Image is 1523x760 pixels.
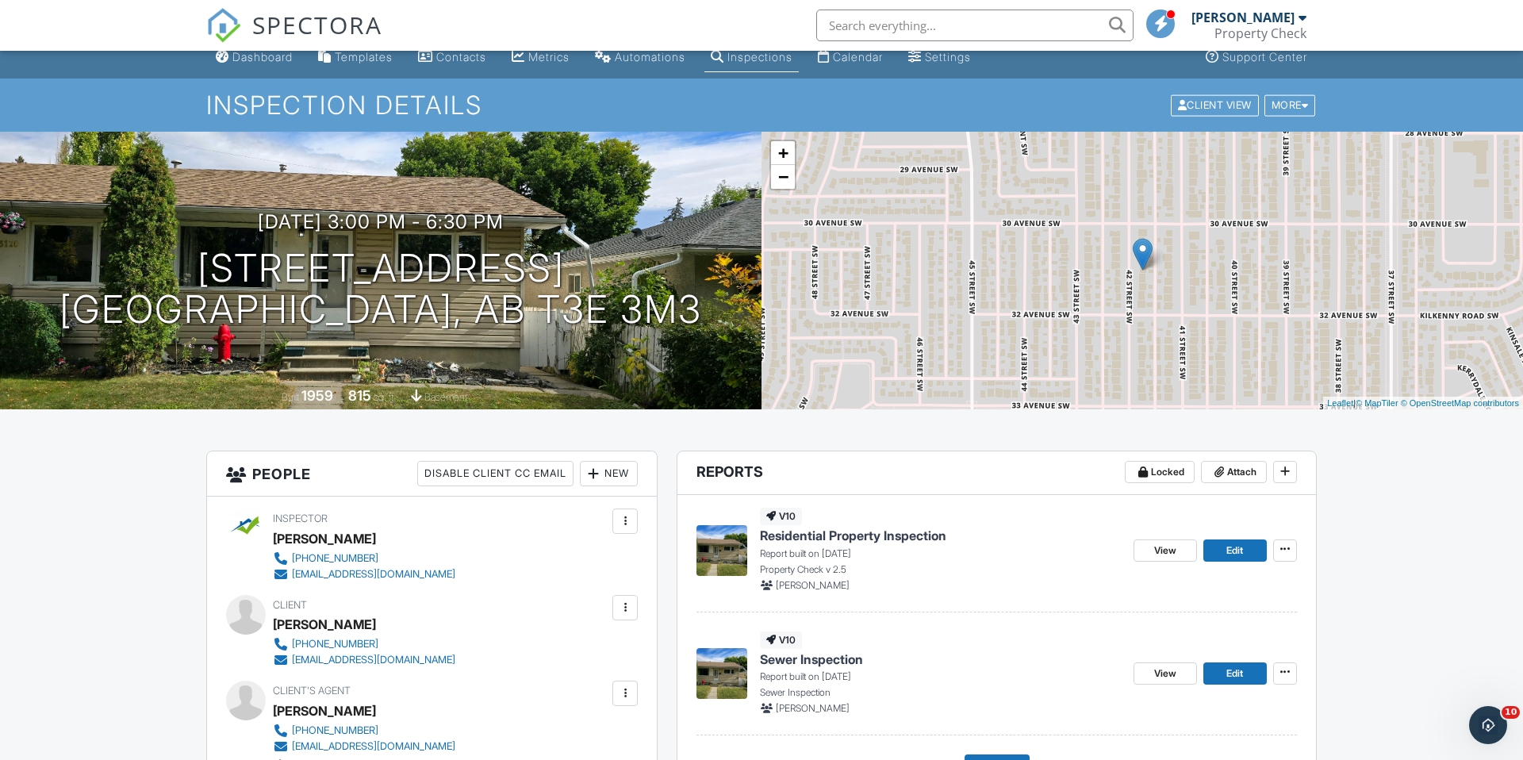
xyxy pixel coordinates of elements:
[925,50,971,63] div: Settings
[292,552,378,565] div: [PHONE_NUMBER]
[1199,43,1314,72] a: Support Center
[1171,94,1259,116] div: Client View
[206,21,382,55] a: SPECTORA
[1214,25,1306,41] div: Property Check
[292,654,455,666] div: [EMAIL_ADDRESS][DOMAIN_NAME]
[273,739,455,754] a: [EMAIL_ADDRESS][DOMAIN_NAME]
[207,451,657,497] h3: People
[292,724,378,737] div: [PHONE_NUMBER]
[258,211,504,232] h3: [DATE] 3:00 pm - 6:30 pm
[816,10,1134,41] input: Search everything...
[436,50,486,63] div: Contacts
[424,391,467,403] span: basement
[412,43,493,72] a: Contacts
[811,43,889,72] a: Calendar
[528,50,570,63] div: Metrics
[273,685,351,697] span: Client's Agent
[292,740,455,753] div: [EMAIL_ADDRESS][DOMAIN_NAME]
[902,43,977,72] a: Settings
[273,551,455,566] a: [PHONE_NUMBER]
[292,638,378,651] div: [PHONE_NUMBER]
[771,165,795,189] a: Zoom out
[273,512,328,524] span: Inspector
[1222,50,1307,63] div: Support Center
[833,50,883,63] div: Calendar
[1327,398,1353,408] a: Leaflet
[1469,706,1507,744] iframe: Intercom live chat
[589,43,692,72] a: Automations (Basic)
[727,50,792,63] div: Inspections
[1401,398,1519,408] a: © OpenStreetMap contributors
[206,91,1317,119] h1: Inspection Details
[1356,398,1398,408] a: © MapTiler
[1169,98,1263,110] a: Client View
[1191,10,1295,25] div: [PERSON_NAME]
[301,387,333,404] div: 1959
[417,461,574,486] div: Disable Client CC Email
[273,652,455,668] a: [EMAIL_ADDRESS][DOMAIN_NAME]
[273,599,307,611] span: Client
[273,566,455,582] a: [EMAIL_ADDRESS][DOMAIN_NAME]
[273,636,455,652] a: [PHONE_NUMBER]
[771,141,795,165] a: Zoom in
[1502,706,1520,719] span: 10
[615,50,685,63] div: Automations
[292,568,455,581] div: [EMAIL_ADDRESS][DOMAIN_NAME]
[273,612,376,636] div: [PERSON_NAME]
[273,723,455,739] a: [PHONE_NUMBER]
[348,387,371,404] div: 815
[206,8,241,43] img: The Best Home Inspection Software - Spectora
[282,391,299,403] span: Built
[704,43,799,72] a: Inspections
[580,461,638,486] div: New
[1264,94,1316,116] div: More
[273,699,376,723] a: [PERSON_NAME]
[273,527,376,551] div: [PERSON_NAME]
[59,248,702,332] h1: [STREET_ADDRESS] [GEOGRAPHIC_DATA], AB T3E 3M3
[252,8,382,41] span: SPECTORA
[1323,397,1523,410] div: |
[374,391,396,403] span: sq. ft.
[505,43,576,72] a: Metrics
